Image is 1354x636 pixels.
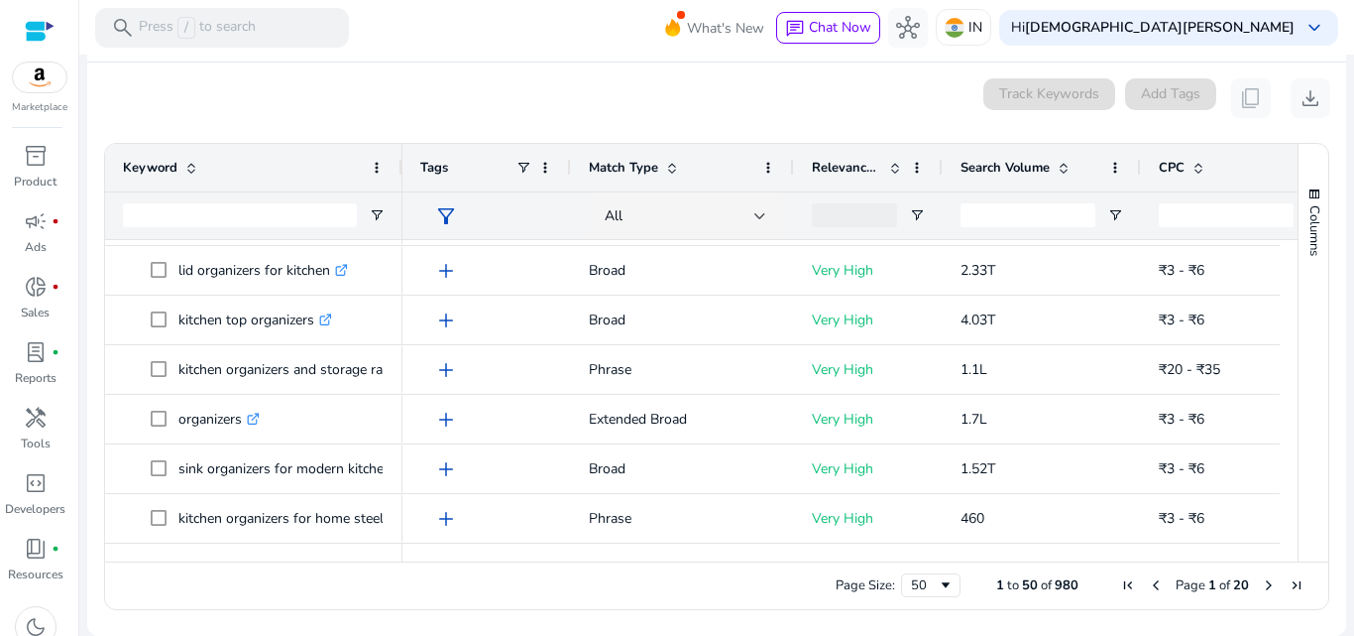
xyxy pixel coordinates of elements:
p: organizers [178,399,260,440]
p: Product [14,173,56,191]
div: Last Page [1289,577,1304,593]
p: kitchen organizers and storage racks [178,349,420,390]
p: Extended Broad [589,399,776,440]
span: add [434,259,458,283]
p: Very High [812,250,925,291]
span: 1.1L [960,360,987,379]
span: Keyword [123,159,177,177]
span: of [1219,576,1230,594]
span: fiber_manual_record [52,545,59,553]
input: Keyword Filter Input [123,203,357,227]
p: Phrase [589,498,776,539]
span: add [434,358,458,382]
span: 1.7L [960,410,987,429]
span: fiber_manual_record [52,217,59,225]
p: Broad [589,300,776,340]
p: Press to search [139,17,256,39]
span: to [1007,576,1019,594]
span: code_blocks [24,471,48,495]
span: book_4 [24,537,48,561]
p: Very High [812,448,925,489]
button: download [1291,78,1330,118]
span: ₹3 - ₹6 [1159,509,1204,528]
span: Columns [1305,205,1323,256]
span: Chat Now [809,18,871,37]
span: download [1298,86,1322,110]
p: Sales [21,304,50,321]
span: CPC [1159,159,1185,177]
p: Tools [21,435,51,452]
span: 1 [996,576,1004,594]
span: add [434,408,458,432]
span: 4.03T [960,311,995,329]
div: Previous Page [1148,577,1164,593]
span: inventory_2 [24,144,48,168]
p: Hi [1011,21,1295,35]
button: Open Filter Menu [369,207,385,223]
span: Tags [420,159,448,177]
span: filter_alt [434,204,458,228]
span: lab_profile [24,340,48,364]
button: Open Filter Menu [1107,207,1123,223]
span: of [1041,576,1052,594]
p: Reports [15,369,56,387]
b: [DEMOGRAPHIC_DATA][PERSON_NAME] [1025,18,1295,37]
p: IN [968,10,982,45]
div: Page Size: [836,576,895,594]
span: 980 [1055,576,1078,594]
span: 20 [1233,576,1249,594]
span: What's New [687,11,764,46]
p: Very High [812,300,925,340]
span: donut_small [24,275,48,299]
span: ₹3 - ₹6 [1159,261,1204,280]
p: Very High [812,349,925,390]
span: hub [896,16,920,40]
input: Search Volume Filter Input [960,203,1095,227]
span: add [434,457,458,481]
span: ₹3 - ₹6 [1159,459,1204,478]
span: add [434,309,458,332]
button: chatChat Now [776,12,880,44]
span: Relevance Score [812,159,881,177]
span: 1.52T [960,459,995,478]
span: ₹3 - ₹6 [1159,410,1204,429]
p: kitchen top organizers [178,300,332,340]
span: 50 [1022,576,1038,594]
p: kitchen organizers for home steel [178,498,401,539]
span: keyboard_arrow_down [1302,16,1326,40]
p: Very High [812,399,925,440]
span: All [605,206,622,225]
span: Search Volume [960,159,1050,177]
p: Broad [589,448,776,489]
button: Open Filter Menu [909,207,925,223]
span: 1 [1208,576,1216,594]
span: chat [785,19,805,39]
p: Developers [5,500,65,518]
div: 50 [911,576,938,594]
span: search [111,16,135,40]
span: fiber_manual_record [52,348,59,356]
div: Page Size [901,573,960,597]
div: First Page [1120,577,1136,593]
p: lid organizers for kitchen [178,250,348,291]
span: 2.33T [960,261,995,280]
p: sink organizers for modern kitchen [178,448,409,489]
img: amazon.svg [13,63,66,92]
span: Page [1176,576,1205,594]
span: add [434,507,458,531]
p: Marketplace [12,100,67,115]
input: CPC Filter Input [1159,203,1294,227]
span: campaign [24,209,48,233]
span: fiber_manual_record [52,283,59,291]
p: Resources [8,566,63,583]
button: hub [888,8,928,48]
img: in.svg [945,18,964,38]
p: Very High [812,498,925,539]
p: Phrase [589,349,776,390]
span: ₹20 - ₹35 [1159,360,1220,379]
span: 460 [960,509,984,528]
div: Next Page [1261,577,1277,593]
span: ₹3 - ₹6 [1159,311,1204,329]
p: Ads [25,238,47,256]
span: Match Type [589,159,658,177]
